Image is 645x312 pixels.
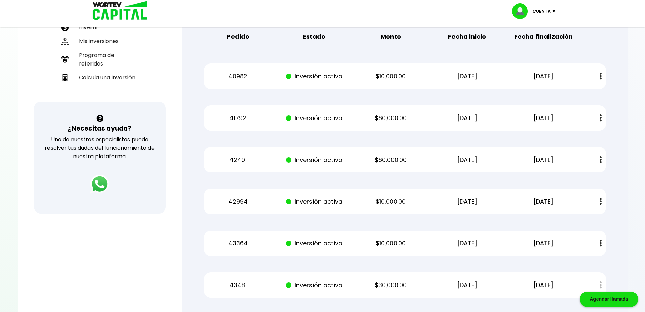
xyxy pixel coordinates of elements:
[59,20,141,34] a: Invertir
[359,238,423,249] p: $10,000.00
[511,71,576,81] p: [DATE]
[282,238,347,249] p: Inversión activa
[435,238,499,249] p: [DATE]
[61,38,69,45] img: inversiones-icon.6695dc30.svg
[359,71,423,81] p: $10,000.00
[227,32,249,42] b: Pedido
[206,238,270,249] p: 43364
[206,280,270,290] p: 43481
[59,34,141,48] a: Mis inversiones
[512,3,532,19] img: profile-image
[359,155,423,165] p: $60,000.00
[511,238,576,249] p: [DATE]
[435,197,499,207] p: [DATE]
[68,124,132,133] h3: ¿Necesitas ayuda?
[282,197,347,207] p: Inversión activa
[282,280,347,290] p: Inversión activa
[511,197,576,207] p: [DATE]
[435,113,499,123] p: [DATE]
[61,74,69,81] img: calculadora-icon.17d418c4.svg
[551,10,560,12] img: icon-down
[43,135,157,161] p: Uno de nuestros especialistas puede resolver tus dudas del funcionamiento de nuestra plataforma.
[206,113,270,123] p: 41792
[90,175,109,194] img: logos_whatsapp-icon.242b2217.svg
[435,71,499,81] p: [DATE]
[303,32,325,42] b: Estado
[59,2,141,102] ul: Capital
[514,32,573,42] b: Fecha finalización
[359,197,423,207] p: $10,000.00
[532,6,551,16] p: Cuenta
[61,56,69,63] img: recomiendanos-icon.9b8e9327.svg
[448,32,486,42] b: Fecha inicio
[59,48,141,71] a: Programa de referidos
[359,113,423,123] p: $60,000.00
[206,71,270,81] p: 40982
[435,155,499,165] p: [DATE]
[511,155,576,165] p: [DATE]
[381,32,401,42] b: Monto
[511,113,576,123] p: [DATE]
[282,71,347,81] p: Inversión activa
[511,280,576,290] p: [DATE]
[580,292,638,307] div: Agendar llamada
[282,113,347,123] p: Inversión activa
[59,71,141,85] a: Calcula una inversión
[359,280,423,290] p: $30,000.00
[206,197,270,207] p: 42994
[282,155,347,165] p: Inversión activa
[61,24,69,31] img: invertir-icon.b3b967d7.svg
[435,280,499,290] p: [DATE]
[206,155,270,165] p: 42491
